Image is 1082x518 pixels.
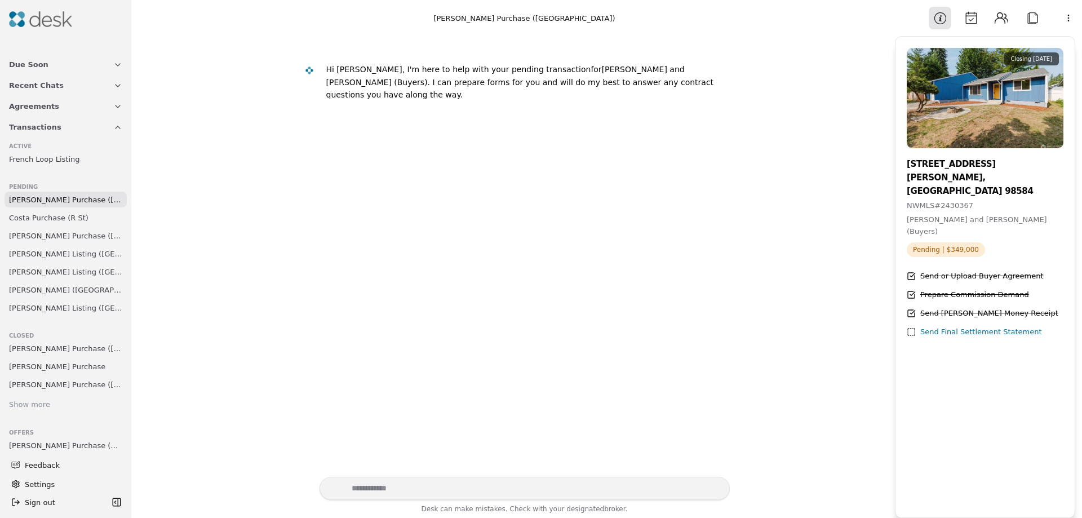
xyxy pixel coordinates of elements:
[907,171,1063,198] div: [PERSON_NAME], [GEOGRAPHIC_DATA] 98584
[25,459,116,471] span: Feedback
[326,65,591,74] div: Hi [PERSON_NAME], I'm here to help with your pending transaction
[2,117,129,138] button: Transactions
[9,194,122,206] span: [PERSON_NAME] Purchase ([GEOGRAPHIC_DATA])
[320,503,730,518] div: Desk can make mistakes. Check with your broker.
[907,215,1047,236] span: [PERSON_NAME] and [PERSON_NAME] (Buyers)
[5,455,122,475] button: Feedback
[7,475,125,493] button: Settings
[920,326,1042,338] div: Send Final Settlement Statement
[9,59,48,70] span: Due Soon
[9,428,122,437] div: Offers
[2,75,129,96] button: Recent Chats
[9,302,122,314] span: [PERSON_NAME] Listing ([GEOGRAPHIC_DATA])
[907,200,1063,212] div: NWMLS # 2430367
[907,48,1063,148] img: Property
[9,399,50,411] div: Show more
[591,65,601,74] div: for
[920,271,1044,282] div: Send or Upload Buyer Agreement
[907,157,1063,171] div: [STREET_ADDRESS]
[9,153,79,165] span: French Loop Listing
[9,100,59,112] span: Agreements
[907,242,985,257] span: Pending | $349,000
[25,497,55,508] span: Sign out
[9,212,88,224] span: Costa Purchase (R St)
[304,66,314,76] img: Desk
[9,331,122,340] div: Closed
[9,379,122,391] span: [PERSON_NAME] Purchase ([PERSON_NAME][GEOGRAPHIC_DATA][PERSON_NAME])
[9,183,122,192] div: Pending
[326,63,721,101] div: [PERSON_NAME] and [PERSON_NAME] (Buyers)
[9,79,64,91] span: Recent Chats
[9,284,122,296] span: [PERSON_NAME] ([GEOGRAPHIC_DATA])
[9,440,122,451] span: [PERSON_NAME] Purchase (199th St)
[433,12,615,24] div: [PERSON_NAME] Purchase ([GEOGRAPHIC_DATA])
[25,479,55,490] span: Settings
[9,121,61,133] span: Transactions
[9,266,122,278] span: [PERSON_NAME] Listing ([GEOGRAPHIC_DATA])
[9,361,105,373] span: [PERSON_NAME] Purchase
[2,96,129,117] button: Agreements
[9,142,122,151] div: Active
[320,477,730,500] textarea: Write your prompt here
[9,248,122,260] span: [PERSON_NAME] Listing ([GEOGRAPHIC_DATA])
[920,289,1029,301] div: Prepare Commission Demand
[1004,52,1059,65] div: Closing [DATE]
[9,11,72,27] img: Desk
[9,230,122,242] span: [PERSON_NAME] Purchase ([GEOGRAPHIC_DATA])
[566,505,604,513] span: designated
[9,343,122,355] span: [PERSON_NAME] Purchase ([US_STATE] Rd)
[326,78,714,100] div: . I can prepare forms for you and will do my best to answer any contract questions you have along...
[7,493,109,511] button: Sign out
[920,308,1058,320] div: Send [PERSON_NAME] Money Receipt
[2,54,129,75] button: Due Soon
